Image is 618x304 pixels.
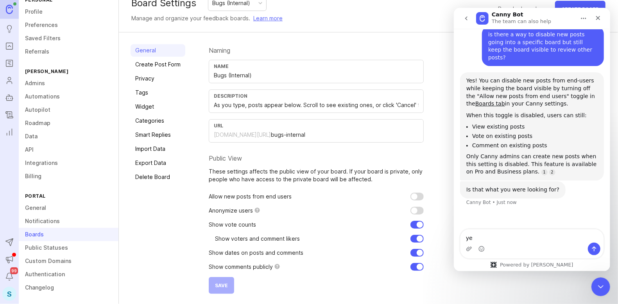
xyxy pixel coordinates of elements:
[131,157,185,169] a: Export Data
[131,171,185,183] a: Delete Board
[2,73,16,88] a: Users
[19,130,118,143] a: Data
[214,131,271,139] div: [DOMAIN_NAME][URL]
[19,156,118,170] a: Integrations
[19,45,118,58] a: Referrals
[19,191,118,201] div: Portal
[214,63,419,69] div: Name
[19,90,118,103] a: Automations
[19,201,118,215] a: General
[214,93,419,99] div: Description
[591,277,610,296] iframe: Intercom live chat
[19,18,118,32] a: Preferences
[253,14,283,23] a: Learn more
[214,123,419,129] div: URL
[2,125,16,139] a: Reporting
[215,235,300,243] p: Show voters and comment likers
[19,241,118,254] a: Public Statuses
[209,168,424,183] p: These settings affects the public view of your board. If your board is private, only people who h...
[19,215,118,228] a: Notifications
[6,5,13,14] img: Canny Home
[2,91,16,105] a: Autopilot
[19,143,118,156] a: API
[555,1,605,18] button: Create Board
[498,5,539,13] div: Reorder boards
[19,268,118,281] a: Authentication
[2,108,16,122] a: Changelog
[209,193,292,200] p: Allow new posts from end users
[209,207,253,215] p: Anonymize users
[131,143,185,155] a: Import Data
[19,103,118,116] a: Autopilot
[19,5,118,18] a: Profile
[2,56,16,70] a: Roadmaps
[19,170,118,183] a: Billing
[209,221,256,229] p: Show vote counts
[19,254,118,268] a: Custom Domains
[2,22,16,36] a: Ideas
[209,155,424,161] div: Public View
[19,77,118,90] a: Admins
[454,8,610,271] iframe: Intercom live chat
[19,116,118,130] a: Roadmap
[209,263,273,271] p: Show comments publicly
[10,267,18,274] span: 99
[2,39,16,53] a: Portal
[131,14,283,23] div: Manage and organize your feedback boards.
[2,270,16,284] button: Notifications
[131,114,185,127] a: Categories
[131,129,185,141] a: Smart Replies
[19,66,118,77] div: [PERSON_NAME]
[561,6,599,12] span: Create Board
[131,86,185,99] a: Tags
[209,47,424,54] div: Naming
[131,58,185,71] a: Create Post Form
[131,72,185,85] a: Privacy
[2,235,16,249] button: Send to Autopilot
[2,287,16,301] button: S
[2,252,16,266] button: Announcements
[19,281,118,294] a: Changelog
[19,32,118,45] a: Saved Filters
[131,100,185,113] a: Widget
[131,44,185,57] a: General
[209,249,303,257] p: Show dates on posts and comments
